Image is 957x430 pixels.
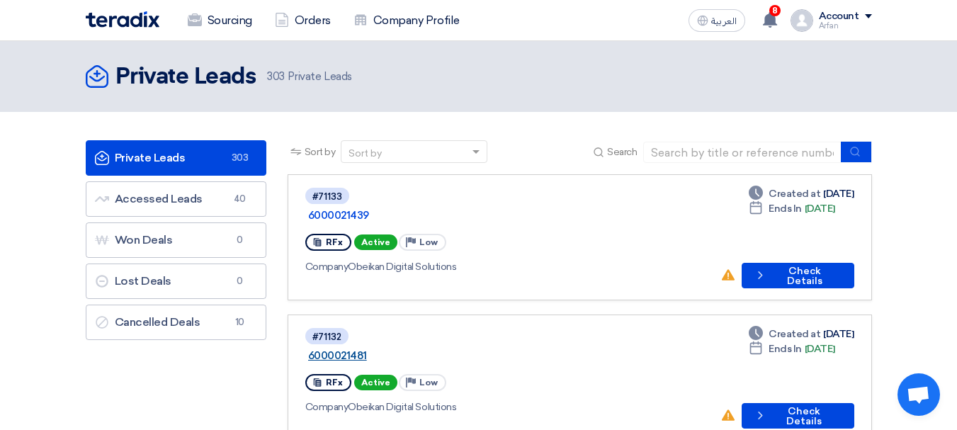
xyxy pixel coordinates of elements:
[354,234,397,250] span: Active
[264,5,342,36] a: Orders
[176,5,264,36] a: Sourcing
[749,327,854,341] div: [DATE]
[342,5,471,36] a: Company Profile
[689,9,745,32] button: العربية
[308,349,662,362] a: 6000021481
[312,192,342,201] div: #71133
[86,222,266,258] a: Won Deals0
[742,263,854,288] button: Check Details
[897,373,940,416] a: Open chat
[819,22,872,30] div: Arfan
[419,378,438,387] span: Low
[769,327,820,341] span: Created at
[232,192,249,206] span: 40
[305,261,349,273] span: Company
[86,264,266,299] a: Lost Deals0
[326,378,343,387] span: RFx
[232,315,249,329] span: 10
[86,140,266,176] a: Private Leads303
[769,341,802,356] span: Ends In
[769,5,781,16] span: 8
[349,146,382,161] div: Sort by
[305,401,349,413] span: Company
[326,237,343,247] span: RFx
[86,305,266,340] a: Cancelled Deals10
[86,181,266,217] a: Accessed Leads40
[354,375,397,390] span: Active
[749,186,854,201] div: [DATE]
[232,233,249,247] span: 0
[267,70,285,83] span: 303
[312,332,341,341] div: #71132
[308,209,662,222] a: 6000021439
[267,69,351,85] span: Private Leads
[791,9,813,32] img: profile_test.png
[749,201,835,216] div: [DATE]
[86,11,159,28] img: Teradix logo
[742,403,854,429] button: Check Details
[232,274,249,288] span: 0
[305,400,709,414] div: Obeikan Digital Solutions
[115,63,256,91] h2: Private Leads
[419,237,438,247] span: Low
[749,341,835,356] div: [DATE]
[305,145,336,159] span: Sort by
[769,186,820,201] span: Created at
[305,259,709,274] div: Obeikan Digital Solutions
[232,151,249,165] span: 303
[607,145,637,159] span: Search
[769,201,802,216] span: Ends In
[819,11,859,23] div: Account
[643,142,842,163] input: Search by title or reference number
[711,16,737,26] span: العربية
